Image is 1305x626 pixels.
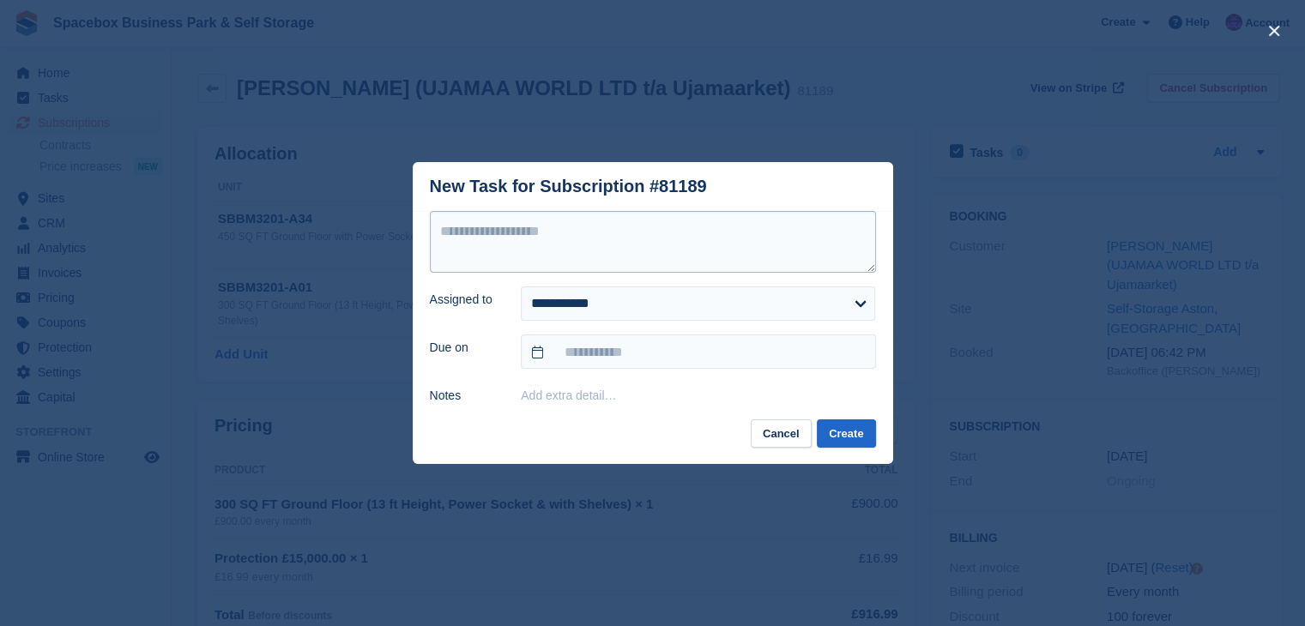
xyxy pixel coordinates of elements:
button: Add extra detail… [521,388,616,402]
label: Assigned to [430,291,501,309]
label: Due on [430,339,501,357]
button: Create [817,419,875,448]
button: Cancel [751,419,812,448]
div: New Task for Subscription #81189 [430,177,707,196]
label: Notes [430,387,501,405]
button: close [1260,17,1288,45]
